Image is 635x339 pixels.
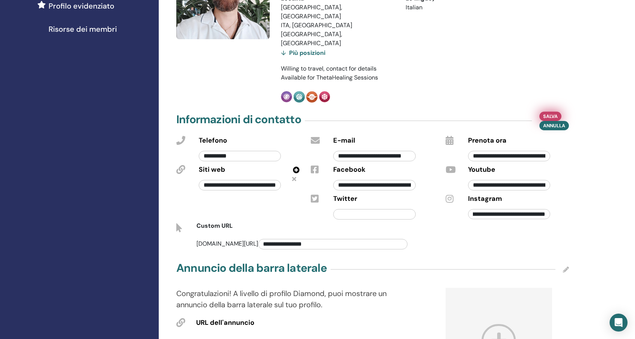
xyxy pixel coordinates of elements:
[281,3,394,21] li: [GEOGRAPHIC_DATA], [GEOGRAPHIC_DATA]
[539,112,561,121] button: Salva
[196,240,411,248] span: [DOMAIN_NAME][URL]
[468,136,507,146] span: Prenota ora
[281,48,325,58] div: Più posizioni
[281,21,394,30] li: ITA, [GEOGRAPHIC_DATA]
[281,65,377,72] span: Willing to travel, contact for details
[199,165,225,175] span: Siti web
[333,165,365,175] span: Facebook
[176,261,327,275] h4: Annuncio della barra laterale
[333,194,357,204] span: Twitter
[406,3,519,12] li: Italian
[196,318,254,328] span: URL dell'annuncio
[176,113,301,126] h4: Informazioni di contatto
[281,30,394,48] li: [GEOGRAPHIC_DATA], [GEOGRAPHIC_DATA]
[176,288,401,310] p: Congratulazioni! A livello di profilo Diamond, puoi mostrare un annuncio della barra laterale sul...
[539,121,569,130] button: Annulla
[281,74,378,81] span: Available for ThetaHealing Sessions
[468,194,502,204] span: Instagram
[199,136,227,146] span: Telefono
[196,222,233,230] span: Custom URL
[543,122,565,129] span: Annulla
[333,136,355,146] span: E-mail
[610,314,628,332] div: Open Intercom Messenger
[49,24,117,35] span: Risorse dei membri
[543,112,558,120] span: Salva
[468,165,495,175] span: Youtube
[49,0,114,12] span: Profilo evidenziato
